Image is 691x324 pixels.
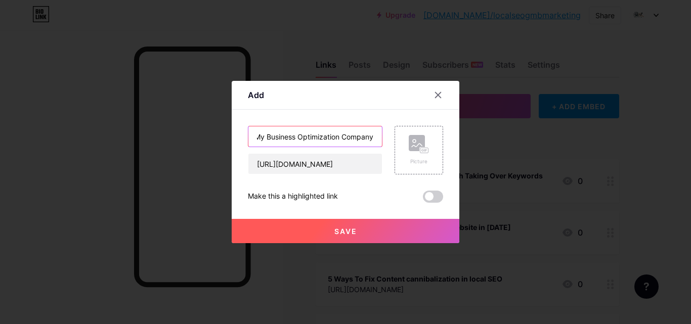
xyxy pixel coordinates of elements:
[409,158,429,165] div: Picture
[334,227,357,236] span: Save
[248,126,382,147] input: Title
[248,154,382,174] input: URL
[232,219,459,243] button: Save
[248,191,338,203] div: Make this a highlighted link
[248,89,264,101] div: Add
